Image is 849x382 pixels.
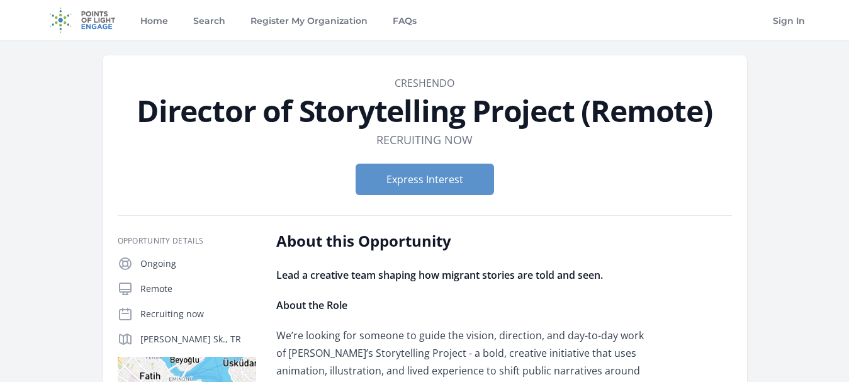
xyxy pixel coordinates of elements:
[140,333,256,345] p: [PERSON_NAME] Sk., TR
[140,257,256,270] p: Ongoing
[118,96,732,126] h1: Director of Storytelling Project (Remote)
[140,308,256,320] p: Recruiting now
[140,283,256,295] p: Remote
[118,236,256,246] h3: Opportunity Details
[356,164,494,195] button: Express Interest
[276,298,347,312] strong: About the Role
[276,268,603,282] strong: Lead a creative team shaping how migrant stories are told and seen.
[276,231,644,251] h2: About this Opportunity
[395,76,454,90] a: Creshendo
[376,131,473,149] dd: Recruiting now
